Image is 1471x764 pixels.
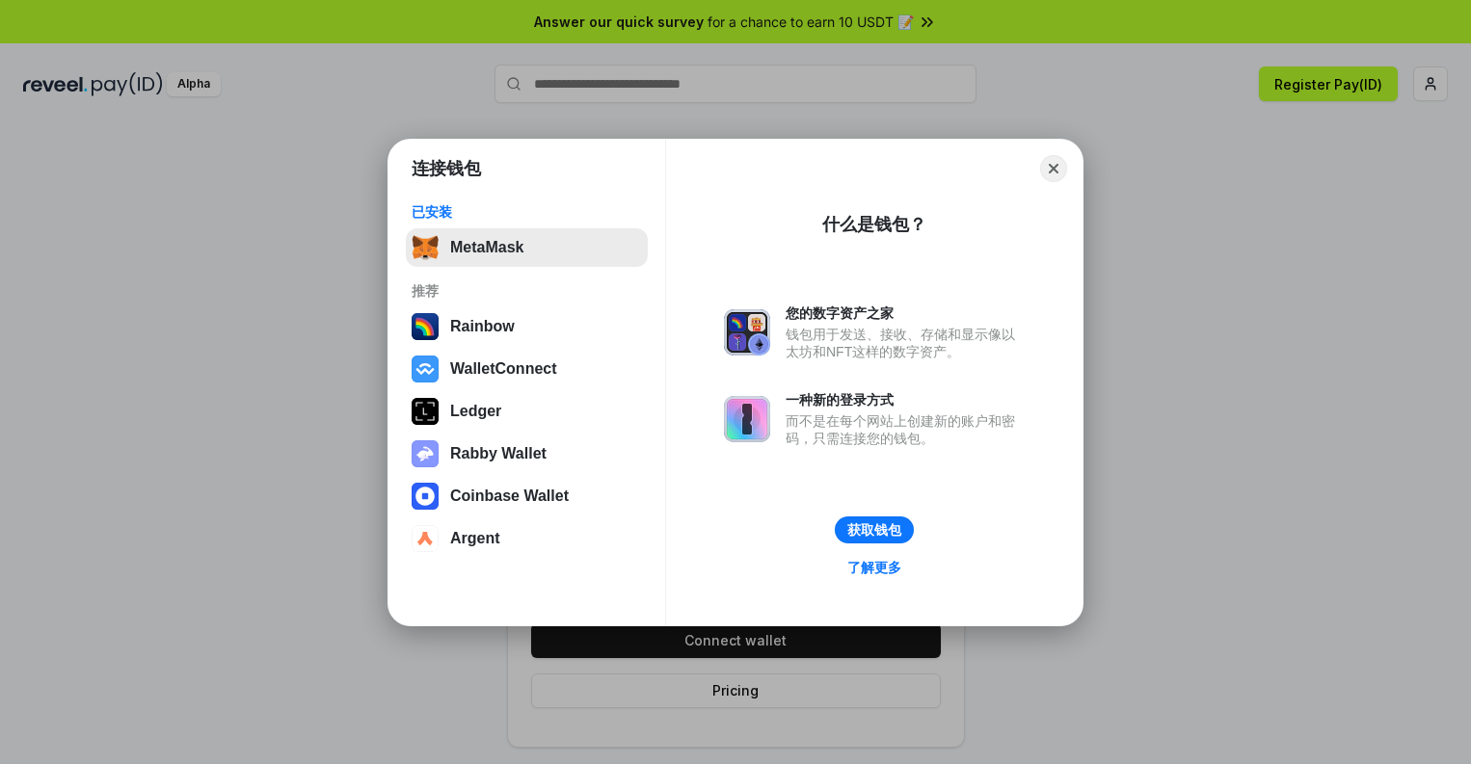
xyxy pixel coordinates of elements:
a: 了解更多 [836,555,913,580]
div: 已安装 [412,203,642,221]
div: 您的数字资产之家 [786,304,1025,322]
img: svg+xml,%3Csvg%20xmlns%3D%22http%3A%2F%2Fwww.w3.org%2F2000%2Fsvg%22%20width%3D%2228%22%20height%3... [412,398,439,425]
div: Rainbow [450,318,515,335]
div: WalletConnect [450,360,557,378]
img: svg+xml,%3Csvg%20width%3D%22120%22%20height%3D%22120%22%20viewBox%3D%220%200%20120%20120%22%20fil... [412,313,439,340]
button: Argent [406,519,648,558]
img: svg+xml,%3Csvg%20width%3D%2228%22%20height%3D%2228%22%20viewBox%3D%220%200%2028%2028%22%20fill%3D... [412,525,439,552]
div: MetaMask [450,239,523,256]
div: 获取钱包 [847,521,901,539]
img: svg+xml,%3Csvg%20width%3D%2228%22%20height%3D%2228%22%20viewBox%3D%220%200%2028%2028%22%20fill%3D... [412,483,439,510]
img: svg+xml,%3Csvg%20xmlns%3D%22http%3A%2F%2Fwww.w3.org%2F2000%2Fsvg%22%20fill%3D%22none%22%20viewBox... [412,440,439,467]
button: Rainbow [406,307,648,346]
img: svg+xml,%3Csvg%20xmlns%3D%22http%3A%2F%2Fwww.w3.org%2F2000%2Fsvg%22%20fill%3D%22none%22%20viewBox... [724,396,770,442]
div: 钱包用于发送、接收、存储和显示像以太坊和NFT这样的数字资产。 [786,326,1025,360]
h1: 连接钱包 [412,157,481,180]
button: 获取钱包 [835,516,914,543]
div: Coinbase Wallet [450,487,569,505]
div: Ledger [450,403,501,420]
div: 什么是钱包？ [822,213,926,236]
div: 推荐 [412,282,642,300]
button: Close [1040,155,1067,182]
button: Ledger [406,392,648,431]
button: Coinbase Wallet [406,477,648,515]
div: 一种新的登录方式 [786,391,1025,408]
div: 了解更多 [847,559,901,576]
div: Rabby Wallet [450,445,547,462]
img: svg+xml,%3Csvg%20width%3D%2228%22%20height%3D%2228%22%20viewBox%3D%220%200%2028%2028%22%20fill%3D... [412,356,439,382]
div: 而不是在每个网站上创建新的账户和密码，只需连接您的钱包。 [786,412,1025,447]
img: svg+xml,%3Csvg%20xmlns%3D%22http%3A%2F%2Fwww.w3.org%2F2000%2Fsvg%22%20fill%3D%22none%22%20viewBox... [724,309,770,356]
button: WalletConnect [406,350,648,388]
button: MetaMask [406,228,648,267]
img: svg+xml,%3Csvg%20fill%3D%22none%22%20height%3D%2233%22%20viewBox%3D%220%200%2035%2033%22%20width%... [412,234,439,261]
div: Argent [450,530,500,547]
button: Rabby Wallet [406,435,648,473]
